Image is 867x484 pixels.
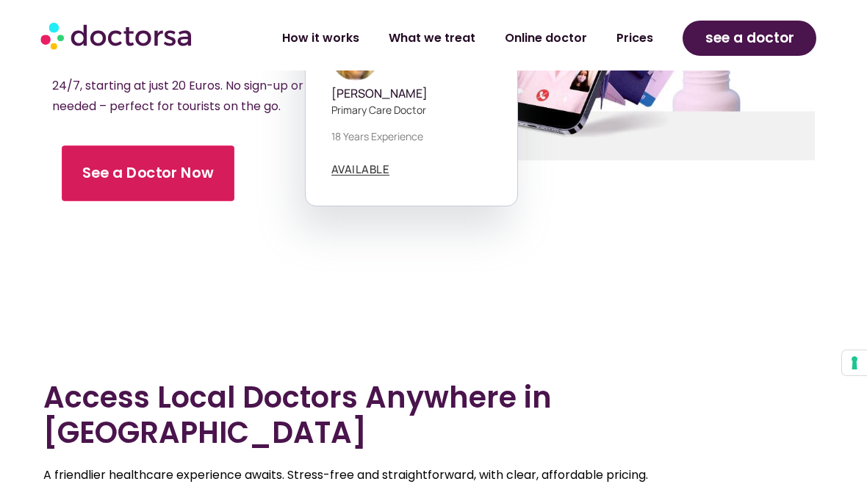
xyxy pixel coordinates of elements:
span: A friendlier healthcare experience awaits. Stress-free and straightforward, with clear, affordabl... [43,466,648,483]
h5: [PERSON_NAME] [331,87,492,101]
p: Primary care doctor [331,102,492,118]
span: See a Doctor Now [82,162,214,184]
span: see a doctor [705,26,794,50]
button: Your consent preferences for tracking technologies [842,350,867,375]
a: What we treat [374,21,490,55]
a: See a Doctor Now [62,145,234,201]
nav: Menu [235,21,668,55]
iframe: Customer reviews powered by Trustpilot [44,315,823,336]
a: Online doctor [490,21,602,55]
p: 18 years experience [331,129,492,144]
span: Get immediate treatment for common issues 24/7, starting at just 20 Euros. No sign-up or login ne... [52,57,334,115]
a: How it works [267,21,374,55]
a: see a doctor [683,21,817,56]
h2: Access Local Doctors Anywhere in [GEOGRAPHIC_DATA] [43,380,824,450]
a: Prices [602,21,668,55]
